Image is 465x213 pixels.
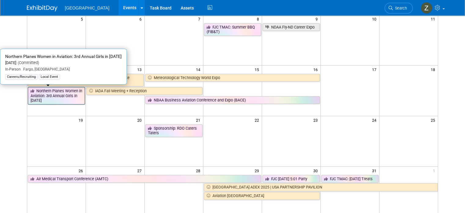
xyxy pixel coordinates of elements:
span: 31 [371,167,379,174]
span: 22 [254,116,262,124]
span: 30 [313,167,320,174]
span: 26 [78,167,86,174]
a: FJC TMAC: Summer BBQ (FIB&T) [204,23,261,36]
span: Search [393,6,407,10]
span: 24 [371,116,379,124]
a: FJC TMAC: [DATE] Treats [321,175,378,183]
span: 11 [430,15,438,23]
a: Northern Planes Women in Aviation: 3rd Annual Girls in [DATE] [28,87,85,105]
span: 20 [137,116,144,124]
span: 13 [137,66,144,73]
a: Search [385,3,413,13]
a: NBAA Business Aviation Conference and Expo (BACE) [145,96,320,104]
div: Local Event [39,74,60,80]
span: 28 [195,167,203,174]
span: 16 [313,66,320,73]
a: [GEOGRAPHIC_DATA] ADEX 2025 | USA PARTNERSHIP PAVILION [204,183,438,191]
span: 21 [195,116,203,124]
div: Careers/Recruiting [5,74,38,80]
img: Zoe Graham [421,2,432,14]
a: Sponsorship: RDO Caters Taters [145,124,202,137]
span: 27 [137,167,144,174]
a: Meteorological Technology World Expo [145,74,320,82]
span: 17 [371,66,379,73]
a: Aviation [GEOGRAPHIC_DATA] [204,192,320,200]
a: NDAA Fly-ND Career Expo [263,23,320,31]
a: FJC [DATE] 5:01 Party [263,175,320,183]
span: 5 [80,15,86,23]
span: 25 [430,116,438,124]
span: 7 [197,15,203,23]
span: 1 [432,167,438,174]
span: 10 [371,15,379,23]
span: In-Person [5,67,21,71]
span: Northern Planes Women in Aviation: 3rd Annual Girls in [DATE] [5,54,122,59]
span: 19 [78,116,86,124]
span: 9 [315,15,320,23]
span: 14 [195,66,203,73]
div: [DATE] [5,60,122,66]
span: 18 [430,66,438,73]
span: 6 [139,15,144,23]
span: Fargo, [GEOGRAPHIC_DATA] [21,67,70,71]
img: ExhibitDay [27,5,57,11]
a: IADA Fall Meeting + Reception [87,87,202,95]
span: (Committed) [16,60,39,65]
span: 23 [313,116,320,124]
span: 8 [256,15,262,23]
span: 29 [254,167,262,174]
span: 15 [254,66,262,73]
span: [GEOGRAPHIC_DATA] [65,6,109,10]
a: Air Medical Transport Conference (AMTC) [28,175,261,183]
